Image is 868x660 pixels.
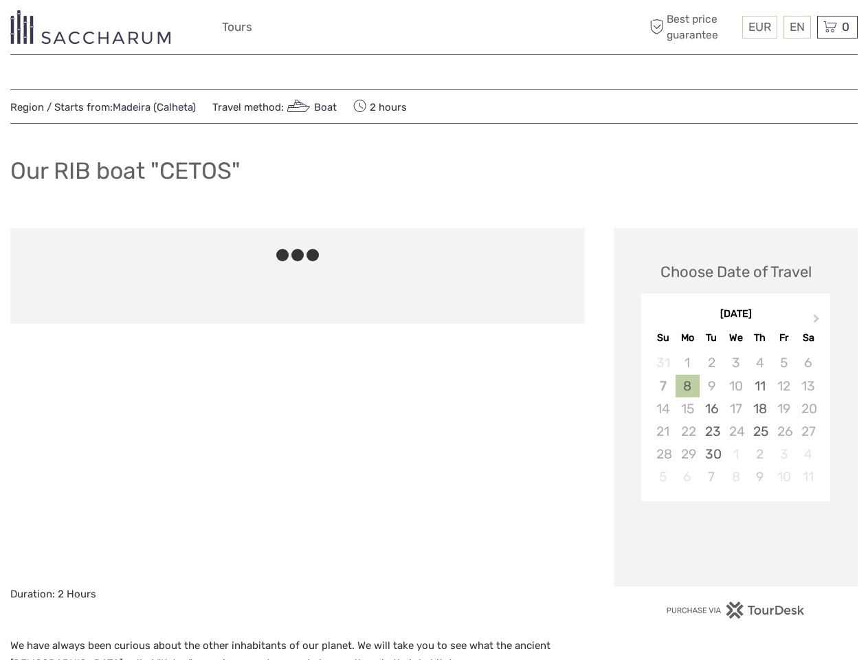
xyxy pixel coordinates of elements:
div: Not available Sunday, September 14th, 2025 [651,397,675,420]
div: Not available Friday, October 3rd, 2025 [772,443,796,465]
div: Not available Thursday, September 4th, 2025 [748,351,772,374]
div: Choose Thursday, September 11th, 2025 [748,375,772,397]
a: Tours [222,17,252,37]
div: Not available Monday, September 29th, 2025 [676,443,700,465]
div: Choose Tuesday, September 30th, 2025 [700,443,724,465]
div: Not available Wednesday, October 8th, 2025 [724,465,748,488]
div: Not available Saturday, September 13th, 2025 [796,375,820,397]
div: Not available Friday, September 19th, 2025 [772,397,796,420]
div: Fr [772,329,796,347]
div: EN [783,16,811,38]
div: Choose Thursday, October 2nd, 2025 [748,443,772,465]
div: Not available Saturday, October 11th, 2025 [796,465,820,488]
div: Not available Monday, October 6th, 2025 [676,465,700,488]
div: Not available Wednesday, September 24th, 2025 [724,420,748,443]
div: month 2025-09 [645,351,825,488]
div: Not available Friday, September 5th, 2025 [772,351,796,374]
div: Not available Sunday, October 5th, 2025 [651,465,675,488]
div: Choose Tuesday, October 7th, 2025 [700,465,724,488]
div: Not available Saturday, September 27th, 2025 [796,420,820,443]
span: 0 [840,20,852,34]
div: Mo [676,329,700,347]
div: Choose Monday, September 8th, 2025 [676,375,700,397]
img: 3281-7c2c6769-d4eb-44b0-bed6-48b5ed3f104e_logo_small.png [10,10,170,44]
div: Loading... [731,537,740,546]
div: Not available Saturday, September 6th, 2025 [796,351,820,374]
div: Choose Date of Travel [660,261,812,283]
img: PurchaseViaTourDesk.png [666,602,805,619]
a: Boat [284,101,337,113]
div: Tu [700,329,724,347]
div: Choose Thursday, October 9th, 2025 [748,465,772,488]
div: Not available Tuesday, September 2nd, 2025 [700,351,724,374]
div: Choose Tuesday, September 23rd, 2025 [700,420,724,443]
div: Not available Wednesday, September 10th, 2025 [724,375,748,397]
a: Madeira (Calheta) [113,101,196,113]
div: Not available Saturday, September 20th, 2025 [796,397,820,420]
div: Not available Friday, September 26th, 2025 [772,420,796,443]
h1: Our RIB boat "CETOS" [10,157,241,185]
div: Not available Wednesday, September 3rd, 2025 [724,351,748,374]
div: Su [651,329,675,347]
div: Choose Thursday, September 25th, 2025 [748,420,772,443]
div: Not available Wednesday, September 17th, 2025 [724,397,748,420]
div: Not available Monday, September 22nd, 2025 [676,420,700,443]
div: Not available Tuesday, September 9th, 2025 [700,375,724,397]
div: Not available Friday, September 12th, 2025 [772,375,796,397]
div: Not available Sunday, September 21st, 2025 [651,420,675,443]
div: [DATE] [641,307,830,322]
div: Not available Friday, October 10th, 2025 [772,465,796,488]
span: Travel method: [212,97,337,116]
div: Th [748,329,772,347]
div: Not available Monday, September 15th, 2025 [676,397,700,420]
div: Not available Sunday, September 7th, 2025 [651,375,675,397]
span: EUR [748,20,771,34]
div: Not available Monday, September 1st, 2025 [676,351,700,374]
div: Choose Tuesday, September 16th, 2025 [700,397,724,420]
span: 2 hours [353,97,407,116]
div: Sa [796,329,820,347]
div: Choose Thursday, September 18th, 2025 [748,397,772,420]
div: Not available Wednesday, October 1st, 2025 [724,443,748,465]
span: Best price guarantee [646,12,739,42]
p: Duration: 2 Hours [10,586,585,621]
div: Not available Sunday, August 31st, 2025 [651,351,675,374]
span: Region / Starts from: [10,100,196,115]
div: We [724,329,748,347]
div: Not available Saturday, October 4th, 2025 [796,443,820,465]
div: Not available Sunday, September 28th, 2025 [651,443,675,465]
button: Next Month [807,311,829,333]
